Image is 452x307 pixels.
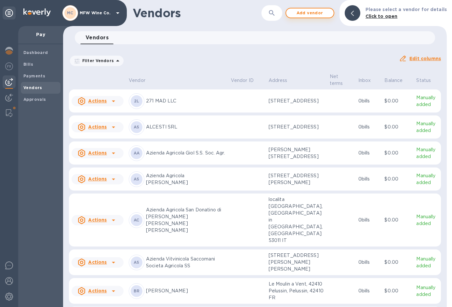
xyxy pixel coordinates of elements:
[358,259,379,266] p: 0 bills
[88,98,107,103] u: Actions
[146,256,226,269] p: Azienda Vitvinicola Saccomani Societa Agricola SS
[269,124,325,130] p: [STREET_ADDRESS]
[384,77,403,84] p: Balance
[358,77,379,84] span: Inbox
[416,172,438,186] p: Manually added
[23,8,51,16] img: Logo
[269,77,287,84] p: Address
[358,287,379,294] p: 0 bills
[134,125,140,129] b: AS
[366,7,447,12] b: Please select a vendor for details
[129,77,154,84] span: Vendor
[88,260,107,265] u: Actions
[134,288,140,293] b: BR
[133,6,252,20] h1: Vendors
[88,124,107,129] u: Actions
[330,73,345,87] p: Net terms
[358,77,371,84] p: Inbox
[134,177,140,181] b: AS
[358,176,379,182] p: 0 bills
[88,288,107,293] u: Actions
[409,56,441,61] u: Edit columns
[291,9,328,17] span: Add vendor
[88,217,107,222] u: Actions
[134,260,140,265] b: AS
[358,217,379,223] p: 0 bills
[269,196,325,244] p: localita [GEOGRAPHIC_DATA], [GEOGRAPHIC_DATA] in [GEOGRAPHIC_DATA], [GEOGRAPHIC_DATA] 53011 IT
[269,252,325,273] p: [STREET_ADDRESS][PERSON_NAME][PERSON_NAME]
[416,284,438,298] p: Manually added
[3,7,16,20] div: Unpin categories
[88,150,107,155] u: Actions
[358,98,379,104] p: 0 bills
[80,58,114,63] p: Filter Vendors
[269,77,296,84] span: Address
[86,33,109,42] span: Vendors
[134,151,140,155] b: AA
[416,94,438,108] p: Manually added
[384,124,411,130] p: $0.00
[146,287,226,294] p: [PERSON_NAME]
[23,85,42,90] b: Vendors
[269,281,325,301] p: Le Moulin a Vent, 42410 Pelussin, Pelussin, 42410 FR
[384,98,411,104] p: $0.00
[384,287,411,294] p: $0.00
[384,150,411,156] p: $0.00
[146,150,226,156] p: Azienda Agricola Giol S.S. Soc. Agr.
[5,62,13,70] img: Foreign exchange
[416,120,438,134] p: Manually added
[88,176,107,181] u: Actions
[67,10,73,15] b: MC
[269,172,325,186] p: [STREET_ADDRESS][PERSON_NAME]
[129,77,145,84] p: Vendor
[358,124,379,130] p: 0 bills
[146,207,226,234] p: Azienda Agricola San Donatino di [PERSON_NAME] [PERSON_NAME] [PERSON_NAME]
[23,62,33,67] b: Bills
[23,31,58,38] p: Pay
[384,259,411,266] p: $0.00
[80,11,112,15] p: MFW Wine Co.
[330,73,353,87] span: Net terms
[384,217,411,223] p: $0.00
[358,150,379,156] p: 0 bills
[416,77,431,84] p: Status
[416,213,438,227] p: Manually added
[416,256,438,269] p: Manually added
[231,77,254,84] p: Vendor ID
[23,97,46,102] b: Approvals
[23,50,48,55] b: Dashboard
[416,146,438,160] p: Manually added
[286,8,334,18] button: Add vendor
[384,77,411,84] span: Balance
[146,98,226,104] p: 271 MAD LLC
[384,176,411,182] p: $0.00
[134,99,140,103] b: 2L
[23,73,45,78] b: Payments
[146,124,226,130] p: ALCESTI SRL
[366,14,398,19] b: Click to open
[269,146,325,160] p: [PERSON_NAME][STREET_ADDRESS]
[231,77,262,84] span: Vendor ID
[134,218,140,222] b: AC
[146,172,226,186] p: Azienda Agricola [PERSON_NAME]
[269,98,325,104] p: [STREET_ADDRESS]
